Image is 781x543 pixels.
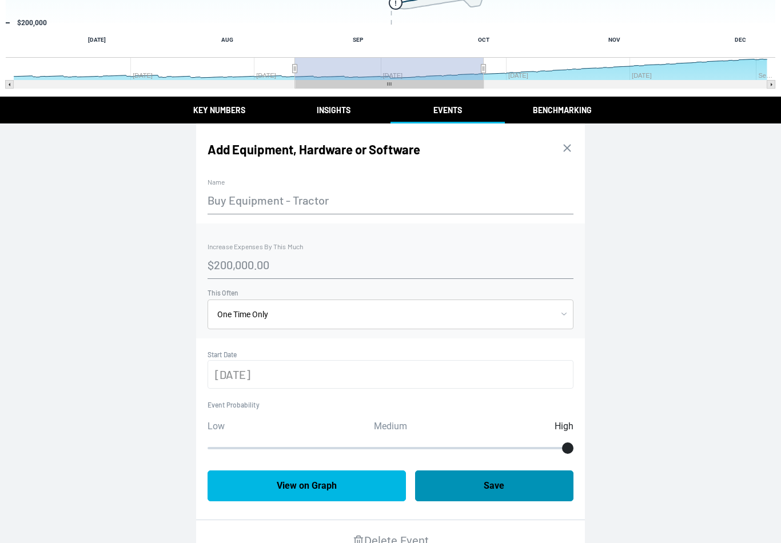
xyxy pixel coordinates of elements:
[390,97,505,123] button: Events
[208,288,573,297] label: This Often
[208,360,573,389] input: MM/DD/YYYY
[208,177,573,186] label: Name
[276,97,390,123] button: Insights
[221,37,233,43] text: AUG
[208,242,573,251] label: Increase Expenses By This Much
[758,72,772,79] text: Se…
[208,350,237,358] label: Start Date
[556,137,578,159] button: Close Form
[208,251,573,279] input: $0.00
[162,97,276,123] button: Key Numbers
[478,37,489,43] text: OCT
[353,37,364,43] text: SEP
[415,470,574,501] button: Save
[735,37,746,43] text: DEC
[208,401,260,409] label: Event Probability
[208,470,406,501] button: View on Graph
[208,186,573,214] input: Name
[374,420,407,433] button: Medium
[608,37,620,43] text: NOV
[88,37,106,43] text: [DATE]
[17,19,47,27] text: $200,000
[555,420,573,433] button: High
[208,142,420,157] h4: Add Equipment, Hardware or Software
[208,420,225,433] button: Low
[505,97,619,123] button: Benchmarking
